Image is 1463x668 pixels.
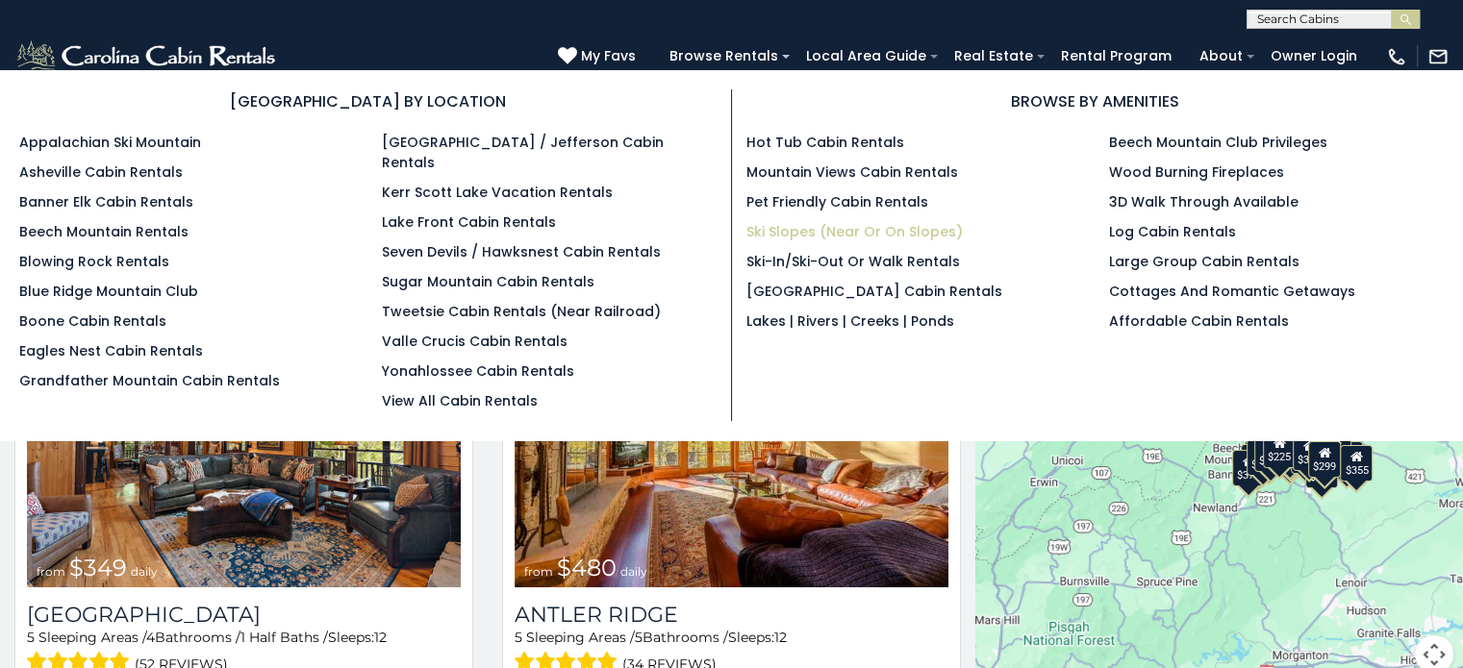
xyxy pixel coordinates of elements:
[27,629,35,646] span: 5
[515,629,522,646] span: 5
[1109,311,1289,331] a: Affordable Cabin Rentals
[1308,441,1341,478] div: $299
[1109,133,1327,152] a: Beech Mountain Club Privileges
[19,371,280,390] a: Grandfather Mountain Cabin Rentals
[37,564,65,579] span: from
[557,554,617,581] span: $480
[19,252,169,271] a: Blowing Rock Rentals
[1262,432,1295,468] div: $225
[1246,439,1278,476] div: $325
[746,162,958,182] a: Mountain Views Cabin Rentals
[746,192,928,211] a: Pet Friendly Cabin Rentals
[1190,41,1252,71] a: About
[382,133,664,172] a: [GEOGRAPHIC_DATA] / Jefferson Cabin Rentals
[27,297,461,587] img: Diamond Creek Lodge
[19,192,193,211] a: Banner Elk Cabin Rentals
[1109,222,1236,241] a: Log Cabin Rentals
[1109,282,1355,301] a: Cottages and Romantic Getaways
[382,391,538,410] a: View All Cabin Rentals
[1109,162,1284,182] a: Wood Burning Fireplaces
[1261,41,1367,71] a: Owner Login
[746,311,954,331] a: Lakes | Rivers | Creeks | Ponds
[524,564,553,579] span: from
[382,212,556,232] a: Lake Front Cabin Rentals
[19,341,203,360] a: Eagles Nest Cabin Rentals
[796,41,936,71] a: Local Area Guide
[746,89,1445,113] h3: BROWSE BY AMENITIES
[240,629,328,646] span: 1 Half Baths /
[382,302,661,321] a: Tweetsie Cabin Rentals (Near Railroad)
[635,629,643,646] span: 5
[515,297,948,587] a: Antler Ridge from $480 daily
[1109,192,1299,211] a: 3D Walk Through Available
[19,282,198,301] a: Blue Ridge Mountain Club
[146,629,155,646] span: 4
[1051,41,1181,71] a: Rental Program
[515,602,948,628] a: Antler Ridge
[374,629,387,646] span: 12
[27,602,461,628] a: [GEOGRAPHIC_DATA]
[1231,450,1264,486] div: $375
[1386,46,1407,67] img: phone-regular-white.png
[774,629,787,646] span: 12
[69,554,127,581] span: $349
[19,222,189,241] a: Beech Mountain Rentals
[581,46,636,66] span: My Favs
[515,297,948,587] img: Antler Ridge
[382,361,574,381] a: Yonahlossee Cabin Rentals
[660,41,788,71] a: Browse Rentals
[19,311,166,331] a: Boone Cabin Rentals
[1109,252,1299,271] a: Large Group Cabin Rentals
[558,46,641,67] a: My Favs
[1340,445,1373,482] div: $355
[19,89,717,113] h3: [GEOGRAPHIC_DATA] BY LOCATION
[27,602,461,628] h3: Diamond Creek Lodge
[382,183,613,202] a: Kerr Scott Lake Vacation Rentals
[1427,46,1449,67] img: mail-regular-white.png
[1293,434,1325,471] div: $380
[746,222,963,241] a: Ski Slopes (Near or On Slopes)
[945,41,1043,71] a: Real Estate
[382,272,594,291] a: Sugar Mountain Cabin Rentals
[1253,435,1286,472] div: $395
[19,133,201,152] a: Appalachian Ski Mountain
[382,242,661,261] a: Seven Devils / Hawksnest Cabin Rentals
[746,133,904,152] a: Hot Tub Cabin Rentals
[620,564,647,579] span: daily
[746,252,960,271] a: Ski-in/Ski-Out or Walk Rentals
[19,162,183,182] a: Asheville Cabin Rentals
[382,332,568,351] a: Valle Crucis Cabin Rentals
[27,297,461,587] a: Diamond Creek Lodge from $349 daily
[746,282,1002,301] a: [GEOGRAPHIC_DATA] Cabin Rentals
[14,37,281,76] img: White-1-2.png
[131,564,158,579] span: daily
